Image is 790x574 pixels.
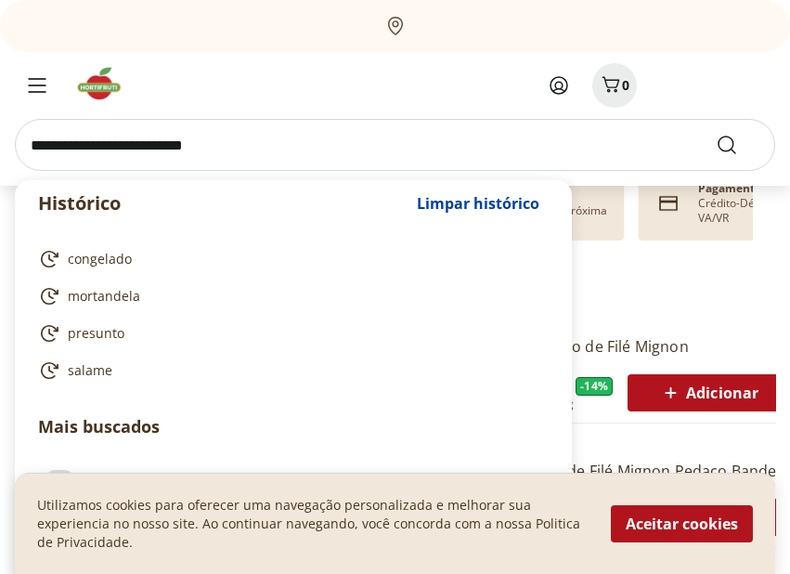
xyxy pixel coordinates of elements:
a: Medalhão de Filé Mignon [511,336,790,357]
button: Limpar histórico [408,181,549,226]
a: Rosbife de Filé Mignon Pedaço Bandeja [511,461,790,481]
a: mortandela [38,285,541,307]
button: Aceitar cookies [611,505,753,542]
span: Adicionar [659,382,758,404]
p: Mais buscados [38,414,549,439]
a: 1banana [45,470,541,490]
img: Hortifruti [74,65,136,102]
span: congelado [68,250,132,268]
a: salame [38,359,541,382]
button: Carrinho [592,63,637,108]
span: Limpar histórico [417,196,539,211]
span: salame [68,361,112,380]
img: card [654,189,683,218]
button: Adicionar [628,374,790,411]
p: Histórico [38,190,408,216]
p: Pagamento [698,181,761,196]
a: presunto [38,322,541,345]
input: search [15,119,775,171]
a: congelado [38,248,541,270]
div: 1 [45,470,74,489]
span: mortandela [68,287,140,306]
p: Utilizamos cookies para oferecer uma navegação personalizada e melhorar sua experiencia no nosso ... [37,496,589,552]
span: - 14 % [576,377,613,396]
button: Submit Search [716,134,760,156]
span: 0 [622,76,629,94]
button: Menu [15,63,59,108]
span: presunto [68,324,124,343]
